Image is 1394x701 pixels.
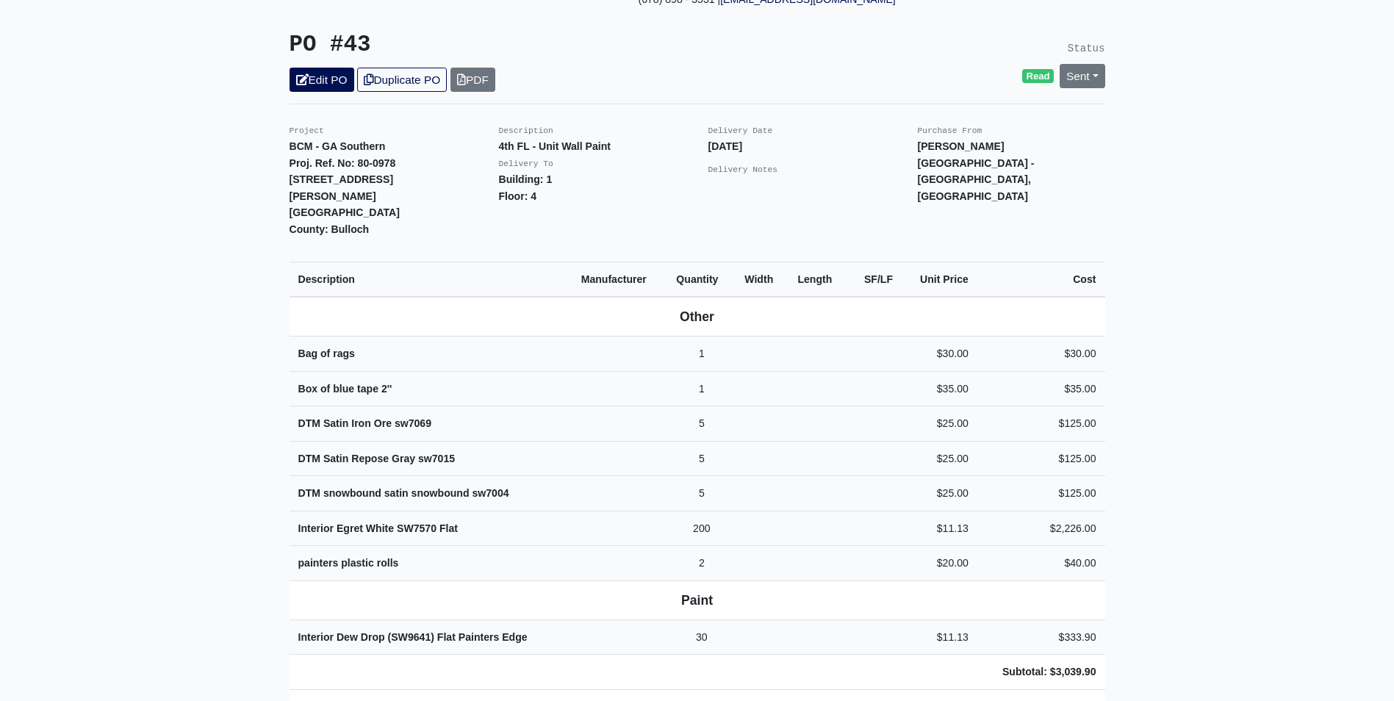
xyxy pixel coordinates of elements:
a: Duplicate PO [357,68,447,92]
td: $40.00 [977,546,1105,581]
td: $125.00 [977,441,1105,476]
td: 2 [667,546,736,581]
th: SF/LF [849,262,902,297]
strong: [STREET_ADDRESS][PERSON_NAME] [290,173,394,202]
td: $25.00 [902,441,977,476]
td: $30.00 [977,337,1105,372]
td: $333.90 [977,619,1105,655]
a: PDF [450,68,495,92]
td: $30.00 [902,337,977,372]
td: 1 [667,337,736,372]
td: $125.00 [977,406,1105,442]
td: $20.00 [902,546,977,581]
td: $2,226.00 [977,511,1105,546]
th: Unit Price [902,262,977,297]
th: Manufacturer [572,262,668,297]
td: $25.00 [902,406,977,442]
th: Width [736,262,788,297]
strong: [DATE] [708,140,743,152]
strong: Floor: 4 [499,190,537,202]
th: Description [290,262,572,297]
strong: painters plastic rolls [298,557,399,569]
td: $25.00 [902,476,977,511]
td: $125.00 [977,476,1105,511]
td: 1 [667,371,736,406]
small: Delivery Date [708,126,773,135]
strong: Box of blue tape 2'' [298,383,392,395]
th: Quantity [667,262,736,297]
strong: Bag of rags [298,348,355,359]
strong: Interior Egret White SW7570 Flat [298,522,458,534]
strong: DTM Satin Iron Ore sw7069 [298,417,432,429]
td: $11.13 [902,619,977,655]
td: $35.00 [977,371,1105,406]
td: $11.13 [902,511,977,546]
strong: 4th FL - Unit Wall Paint [499,140,611,152]
strong: Interior Dew Drop (SW9641) Flat Painters Edge [298,631,528,643]
small: Purchase From [918,126,982,135]
th: Cost [977,262,1105,297]
strong: Proj. Ref. No: 80-0978 [290,157,396,169]
strong: County: Bulloch [290,223,370,235]
strong: BCM - GA Southern [290,140,386,152]
a: Edit PO [290,68,354,92]
td: 5 [667,441,736,476]
td: $35.00 [902,371,977,406]
h3: PO #43 [290,32,686,59]
td: 30 [667,619,736,655]
a: Sent [1060,64,1105,88]
td: 200 [667,511,736,546]
b: Other [680,309,714,324]
small: Delivery Notes [708,165,778,174]
strong: DTM snowbound satin snowbound sw7004 [298,487,509,499]
td: Subtotal: $3,039.90 [977,655,1105,690]
small: Delivery To [499,159,553,168]
small: Status [1068,43,1105,54]
strong: DTM Satin Repose Gray sw7015 [298,453,456,464]
strong: Building: 1 [499,173,553,185]
small: Project [290,126,324,135]
td: 5 [667,476,736,511]
strong: [GEOGRAPHIC_DATA] [290,206,400,218]
small: Description [499,126,553,135]
b: Paint [681,593,713,608]
th: Length [788,262,848,297]
span: Read [1022,69,1054,84]
td: 5 [667,406,736,442]
p: [PERSON_NAME][GEOGRAPHIC_DATA] - [GEOGRAPHIC_DATA], [GEOGRAPHIC_DATA] [918,138,1105,204]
